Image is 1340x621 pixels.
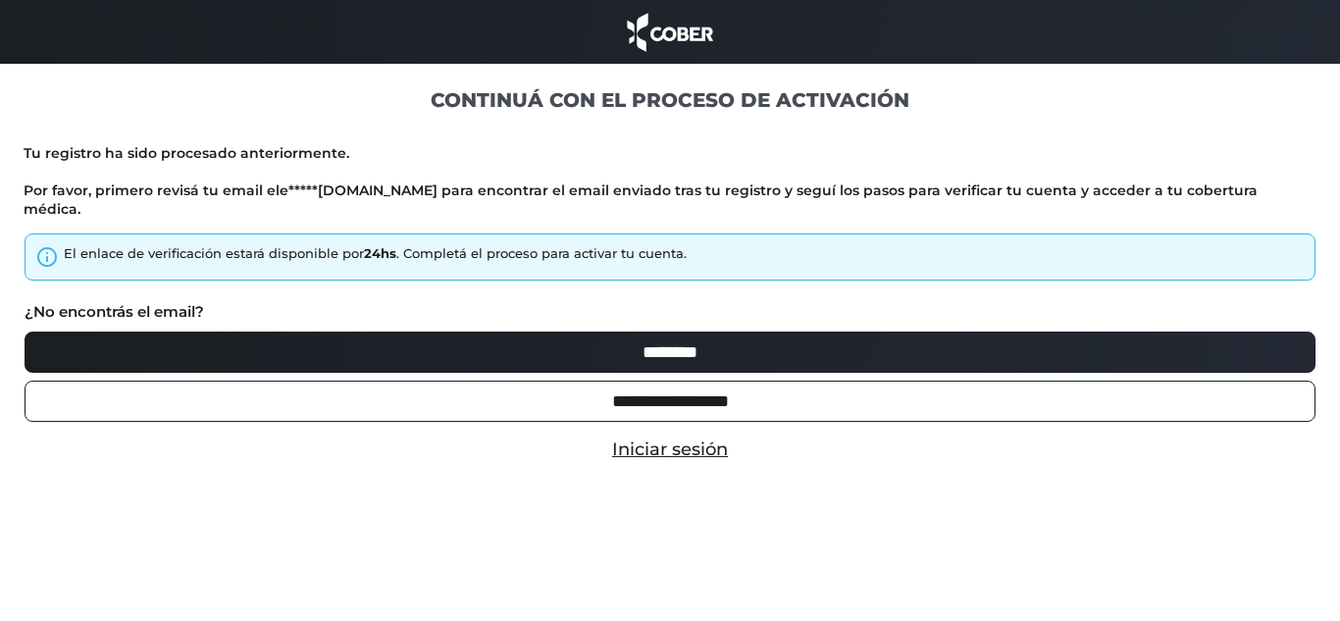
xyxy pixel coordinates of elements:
h1: CONTINUÁ CON EL PROCESO DE ACTIVACIÓN [24,87,1316,113]
label: ¿No encontrás el email? [25,301,204,324]
strong: 24hs [364,245,396,261]
div: El enlace de verificación estará disponible por . Completá el proceso para activar tu cuenta. [64,244,687,264]
a: Iniciar sesión [612,439,728,460]
p: Tu registro ha sido procesado anteriormente. Por favor, primero revisá tu email ele*****[DOMAIN_N... [24,144,1316,219]
img: cober_marca.png [622,10,718,54]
